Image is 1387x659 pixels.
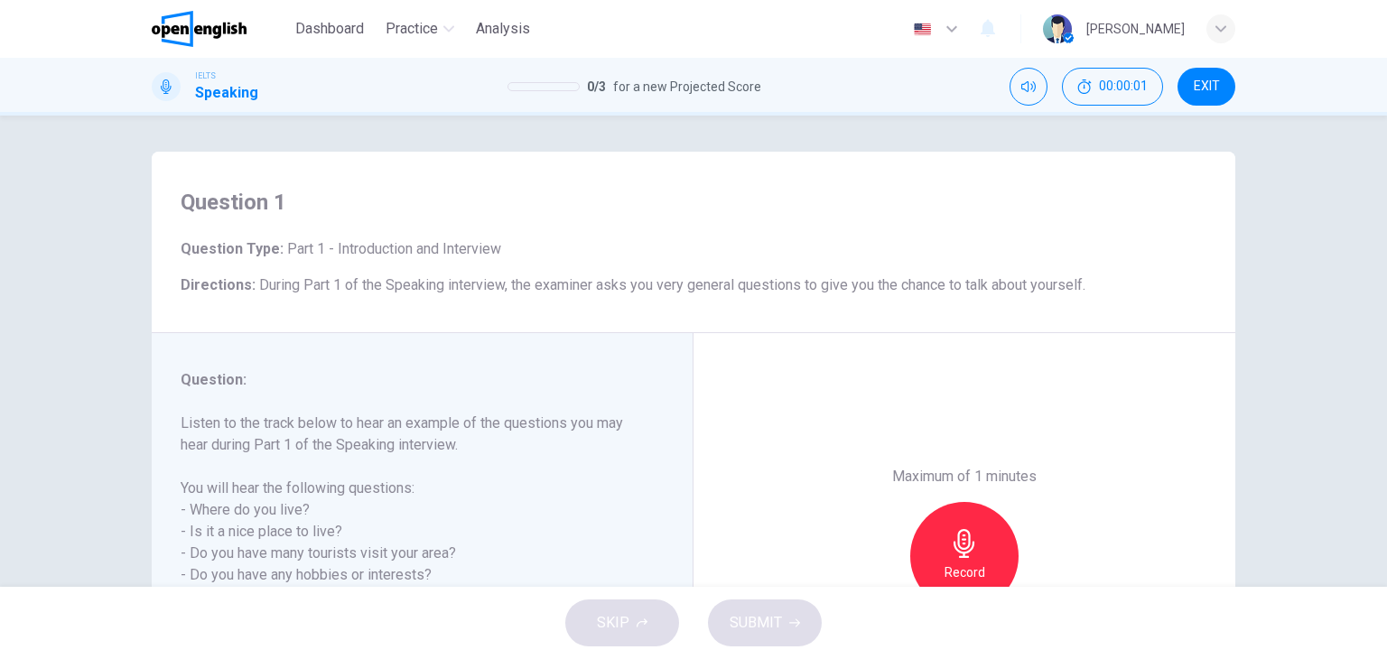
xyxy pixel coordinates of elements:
[152,11,247,47] img: OpenEnglish logo
[195,82,258,104] h1: Speaking
[195,70,216,82] span: IELTS
[476,18,530,40] span: Analysis
[1099,79,1148,94] span: 00:00:01
[587,76,606,97] span: 0 / 3
[181,369,642,391] h6: Question :
[295,18,364,40] span: Dashboard
[1086,18,1185,40] div: [PERSON_NAME]
[181,413,642,629] h6: Listen to the track below to hear an example of the questions you may hear during Part 1 of the S...
[1062,68,1163,106] div: Hide
[911,23,934,36] img: en
[152,11,288,47] a: OpenEnglish logo
[945,562,985,583] h6: Record
[1062,68,1163,106] button: 00:00:01
[469,13,537,45] button: Analysis
[1178,68,1235,106] button: EXIT
[181,238,1206,260] h6: Question Type :
[1010,68,1047,106] div: Mute
[284,240,501,257] span: Part 1 - Introduction and Interview
[1043,14,1072,43] img: Profile picture
[378,13,461,45] button: Practice
[288,13,371,45] button: Dashboard
[181,188,1206,217] h4: Question 1
[1194,79,1220,94] span: EXIT
[892,466,1037,487] h6: Maximum of 1 minutes
[259,276,1085,293] span: During Part 1 of the Speaking interview, the examiner asks you very general questions to give you...
[181,274,1206,296] h6: Directions :
[910,502,1019,610] button: Record
[386,18,438,40] span: Practice
[613,76,761,97] span: for a new Projected Score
